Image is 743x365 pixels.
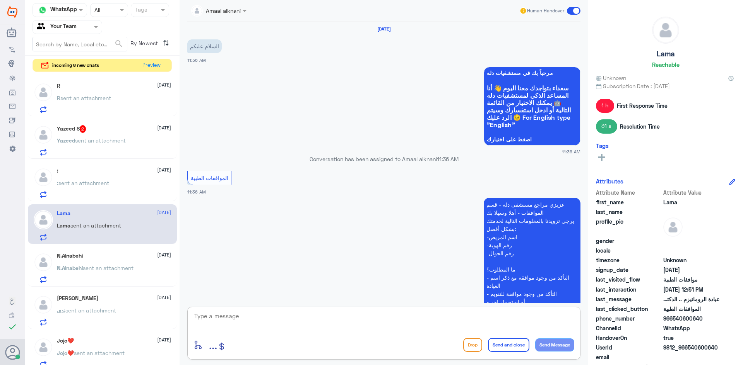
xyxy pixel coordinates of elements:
[70,222,121,229] span: sent an attachment
[663,237,719,245] span: null
[663,246,719,255] span: null
[34,83,53,102] img: defaultAdmin.png
[596,82,735,90] span: Subscription Date : [DATE]
[596,178,623,185] h6: Attributes
[34,168,53,187] img: defaultAdmin.png
[157,251,171,258] span: [DATE]
[209,336,217,353] button: ...
[663,217,683,237] img: defaultAdmin.png
[657,49,675,58] h5: Lama
[57,95,60,101] span: R
[80,125,86,133] span: 2
[617,102,668,110] span: First Response Time
[596,198,662,206] span: first_name
[596,142,609,149] h6: Tags
[596,256,662,264] span: timezone
[663,343,719,351] span: 9812_966540600640
[157,166,171,173] span: [DATE]
[663,266,719,274] span: 2025-08-13T08:36:28.89Z
[596,314,662,323] span: phone_number
[37,4,48,16] img: whatsapp.png
[58,180,109,186] span: sent an attachment
[57,338,74,344] h5: Jojo❤️
[535,338,574,351] button: Send Message
[139,59,164,72] button: Preview
[596,74,626,82] span: Unknown
[596,99,614,113] span: 1 h
[57,295,98,302] h5: ندى خياط
[488,338,529,352] button: Send and close
[596,237,662,245] span: gender
[437,156,459,162] span: 11:36 AM
[596,305,662,313] span: last_clicked_button
[34,338,53,357] img: defaultAdmin.png
[487,70,577,76] span: مرحباً بك في مستشفيات دله
[57,350,74,356] span: Jojo❤️
[157,209,171,216] span: [DATE]
[663,256,719,264] span: Unknown
[596,295,662,303] span: last_message
[65,307,116,314] span: sent an attachment
[57,137,75,144] span: Yazeed
[596,217,662,235] span: profile_pic
[52,62,99,69] span: incoming 8 new chats
[57,180,58,186] span: :
[57,265,83,271] span: N.Alnabehi
[596,275,662,284] span: last_visited_flow
[57,168,58,174] h5: :
[596,334,662,342] span: HandoverOn
[157,124,171,131] span: [DATE]
[157,336,171,343] span: [DATE]
[191,175,228,181] span: الموافقات الطبية
[187,155,580,163] p: Conversation has been assigned to Amaal alknani
[74,350,125,356] span: sent an attachment
[187,189,206,194] span: 11:36 AM
[163,37,169,49] i: ⇅
[34,210,53,229] img: defaultAdmin.png
[34,253,53,272] img: defaultAdmin.png
[596,343,662,351] span: UserId
[37,21,48,33] img: yourTeam.svg
[57,83,60,89] h5: R
[652,61,680,68] h6: Reachable
[57,125,86,133] h5: Yazeed S
[596,285,662,294] span: last_interaction
[596,119,617,133] span: 31 s
[57,222,70,229] span: Lama
[527,7,564,14] span: Human Handover
[663,334,719,342] span: true
[620,122,660,131] span: Resolution Time
[60,95,111,101] span: sent an attachment
[663,295,719,303] span: عيادة الروماتيزم .. الدكتور : احمد طه ابو غنيمه
[83,265,134,271] span: sent an attachment
[34,125,53,144] img: defaultAdmin.png
[652,17,679,43] img: defaultAdmin.png
[114,39,123,48] span: search
[363,26,405,32] h6: [DATE]
[663,285,719,294] span: 2025-08-13T09:51:03.2742773Z
[157,294,171,301] span: [DATE]
[596,353,662,361] span: email
[127,37,160,52] span: By Newest
[484,198,580,349] p: 13/8/2025, 11:36 AM
[596,246,662,255] span: locale
[463,338,482,352] button: Drop
[596,266,662,274] span: signup_date
[7,6,17,18] img: Widebot Logo
[596,324,662,332] span: ChannelId
[157,81,171,88] span: [DATE]
[487,136,577,143] span: اضغط على اختيارك
[57,253,83,259] h5: N.Alnabehi
[596,208,662,216] span: last_name
[57,307,65,314] span: ندى
[596,188,662,197] span: Attribute Name
[487,84,577,128] span: سعداء بتواجدك معنا اليوم 👋 أنا المساعد الذكي لمستشفيات دله 🤖 يمكنك الاختيار من القائمة التالية أو...
[663,324,719,332] span: 2
[8,322,17,331] i: check
[33,37,127,51] input: Search by Name, Local etc…
[75,137,126,144] span: sent an attachment
[209,338,217,351] span: ...
[5,345,20,360] button: Avatar
[663,353,719,361] span: null
[663,188,719,197] span: Attribute Value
